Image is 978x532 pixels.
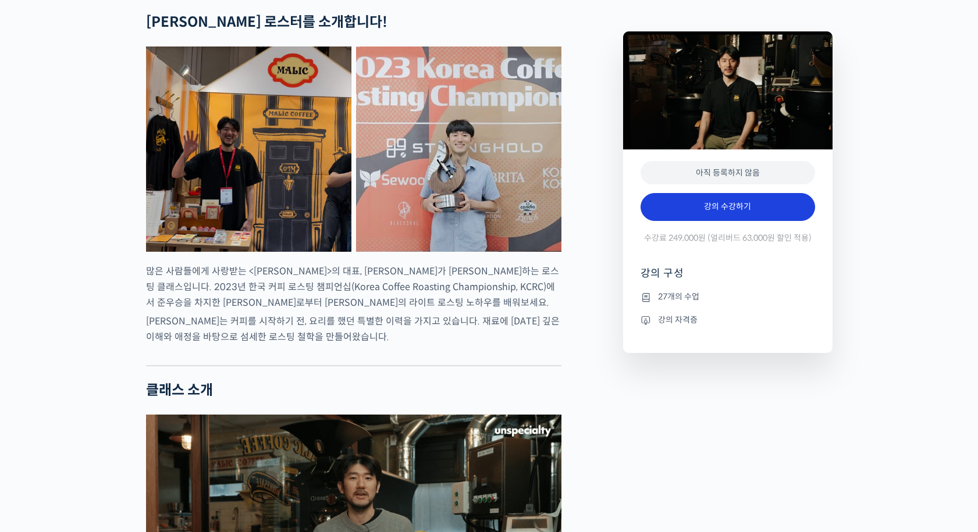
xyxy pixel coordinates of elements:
h4: 강의 구성 [641,266,815,290]
span: 설정 [180,386,194,395]
li: 27개의 수업 [641,290,815,304]
p: 많은 사람들에게 사랑받는 <[PERSON_NAME]>의 대표, [PERSON_NAME]가 [PERSON_NAME]하는 로스팅 클래스입니다. 2023년 한국 커피 로스팅 챔피언... [146,263,561,310]
h2: 클래스 소개 [146,382,561,399]
a: 강의 수강하기 [641,193,815,221]
span: 수강료 249,000원 (얼리버드 63,000원 할인 적용) [644,233,812,244]
div: 아직 등록하지 않음 [641,161,815,185]
span: 대화 [106,387,120,396]
strong: [PERSON_NAME] 로스터를 소개합니다! [146,13,387,31]
a: 설정 [150,369,223,398]
a: 홈 [3,369,77,398]
span: 홈 [37,386,44,395]
a: 대화 [77,369,150,398]
p: [PERSON_NAME]는 커피를 시작하기 전, 요리를 했던 특별한 이력을 가지고 있습니다. 재료에 [DATE] 깊은 이해와 애정을 바탕으로 섬세한 로스팅 철학을 만들어왔습니다. [146,313,561,345]
li: 강의 자격증 [641,313,815,327]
